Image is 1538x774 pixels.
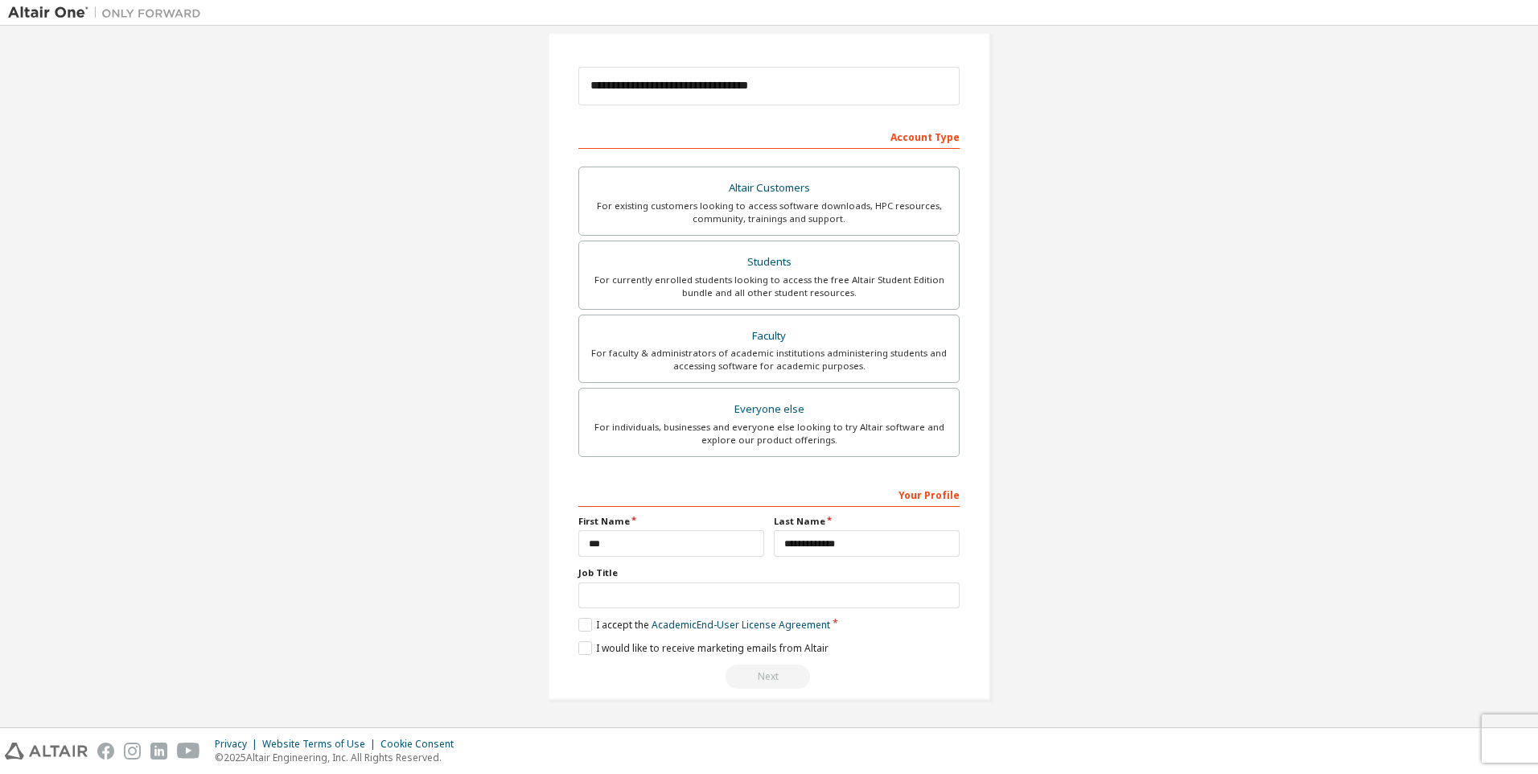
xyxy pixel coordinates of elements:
label: First Name [578,515,764,528]
div: Read and acccept EULA to continue [578,665,960,689]
div: For individuals, businesses and everyone else looking to try Altair software and explore our prod... [589,421,949,447]
div: Everyone else [589,398,949,421]
div: Account Type [578,123,960,149]
div: Privacy [215,738,262,751]
img: altair_logo.svg [5,743,88,760]
img: Altair One [8,5,209,21]
img: facebook.svg [97,743,114,760]
div: For currently enrolled students looking to access the free Altair Student Edition bundle and all ... [589,274,949,299]
div: Faculty [589,325,949,348]
div: For faculty & administrators of academic institutions administering students and accessing softwa... [589,347,949,373]
label: Last Name [774,515,960,528]
img: instagram.svg [124,743,141,760]
a: Academic End-User License Agreement [652,618,830,632]
p: © 2025 Altair Engineering, Inc. All Rights Reserved. [215,751,463,764]
div: Website Terms of Use [262,738,380,751]
div: Your Profile [578,481,960,507]
div: Cookie Consent [380,738,463,751]
label: Job Title [578,566,960,579]
div: Students [589,251,949,274]
img: youtube.svg [177,743,200,760]
label: I accept the [578,618,830,632]
label: I would like to receive marketing emails from Altair [578,641,829,655]
div: For existing customers looking to access software downloads, HPC resources, community, trainings ... [589,200,949,225]
div: Altair Customers [589,177,949,200]
img: linkedin.svg [150,743,167,760]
